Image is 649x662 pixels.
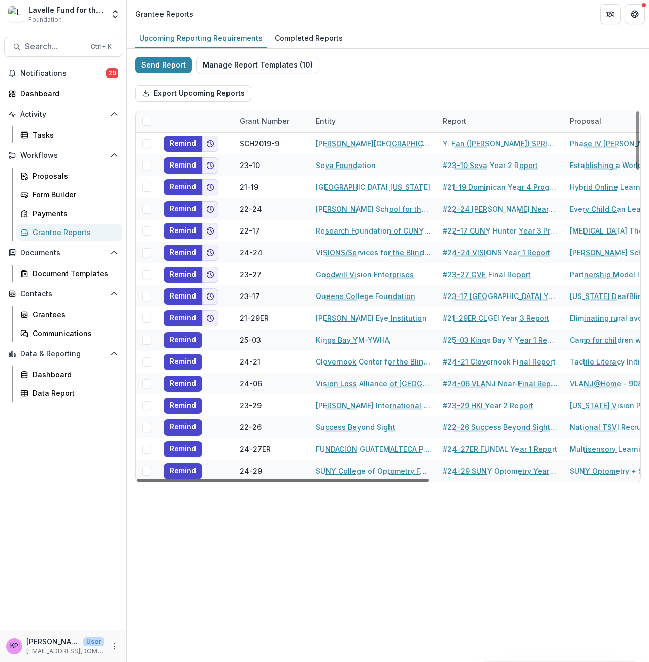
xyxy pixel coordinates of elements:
[600,4,621,24] button: Partners
[202,267,218,283] button: Add to friends
[164,223,202,239] button: Remind
[4,65,122,81] button: Notifications29
[202,288,218,305] button: Add to friends
[625,4,645,24] button: Get Help
[20,290,106,299] span: Contacts
[443,160,538,171] a: #23-10 Seva Year 2 Report
[196,57,319,73] button: Manage Report Templates (10)
[443,182,558,192] a: #21-19 Dominican Year 4 Progress Report
[16,126,122,143] a: Tasks
[443,138,558,149] a: Y. Fan ([PERSON_NAME]) SPRING 2025 Scholarship Voucher
[234,110,310,132] div: Grant Number
[20,110,106,119] span: Activity
[4,106,122,122] button: Open Activity
[240,313,269,323] div: 21-29ER
[443,335,558,345] a: #25-03 Kings Bay Y Year 1 Report
[443,291,558,302] a: #23-17 [GEOGRAPHIC_DATA] Year 2 Report
[437,110,564,132] div: Report
[164,179,202,195] button: Remind
[316,400,431,411] a: [PERSON_NAME] International (HKI)
[16,385,122,402] a: Data Report
[316,247,431,258] a: VISIONS/Services for the Blind and Visually Impaired
[20,350,106,358] span: Data & Reporting
[202,157,218,174] button: Add to friends
[443,422,558,433] a: #22-26 Success Beyond Sight Year 3 Report
[443,444,557,454] a: #24-27ER FUNDAL Year 1 Report
[16,168,122,184] a: Proposals
[240,225,260,236] div: 22-17
[106,68,118,78] span: 29
[316,204,431,214] a: [PERSON_NAME] School for the Blind
[131,7,198,21] nav: breadcrumb
[4,147,122,163] button: Open Workflows
[443,466,558,476] a: #24-29 SUNY Optometry Year 1 Report
[4,245,122,261] button: Open Documents
[240,466,262,476] div: 24-29
[164,398,202,414] button: Remind
[564,116,607,126] div: Proposal
[16,224,122,241] a: Grantee Reports
[240,378,262,389] div: 24-06
[164,441,202,457] button: Remind
[316,313,427,323] a: [PERSON_NAME] Eye Institution
[164,288,202,305] button: Remind
[316,466,431,476] a: SUNY College of Optometry Foundation (formerly known as Optometric Center of [US_STATE])
[316,138,431,149] a: [PERSON_NAME][GEOGRAPHIC_DATA]
[316,378,431,389] a: Vision Loss Alliance of [GEOGRAPHIC_DATA]
[33,328,114,339] div: Communications
[240,182,258,192] div: 21-19
[33,268,114,279] div: Document Templates
[20,151,106,160] span: Workflows
[135,28,267,48] a: Upcoming Reporting Requirements
[202,179,218,195] button: Add to friends
[26,636,79,647] p: [PERSON_NAME]
[316,335,390,345] a: Kings Bay YM-YWHA
[33,189,114,200] div: Form Builder
[240,356,261,367] div: 24-21
[240,204,262,214] div: 22-24
[202,245,218,261] button: Add to friends
[25,42,85,51] span: Search...
[164,267,202,283] button: Remind
[10,643,18,649] div: Khanh Phan
[202,201,218,217] button: Add to friends
[20,88,114,99] div: Dashboard
[33,171,114,181] div: Proposals
[240,335,261,345] div: 25-03
[16,325,122,342] a: Communications
[108,640,120,652] button: More
[316,160,376,171] a: Seva Foundation
[164,201,202,217] button: Remind
[310,110,437,132] div: Entity
[310,116,342,126] div: Entity
[240,400,262,411] div: 23-29
[164,245,202,261] button: Remind
[164,136,202,152] button: Remind
[240,138,279,149] div: SCH2019-9
[443,225,558,236] a: #22-17 CUNY Hunter Year 3 Progress Report
[28,15,62,24] span: Foundation
[240,422,262,433] div: 22-26
[240,247,263,258] div: 24-24
[443,356,556,367] a: #24-21 Clovernook Final Report
[4,346,122,362] button: Open Data & Reporting
[33,208,114,219] div: Payments
[164,354,202,370] button: Remind
[164,157,202,174] button: Remind
[20,69,106,78] span: Notifications
[271,28,347,48] a: Completed Reports
[316,225,431,236] a: Research Foundation of CUNY on behalf of Hunter College of CUNY
[316,356,431,367] a: Clovernook Center for the Blind and Visually Impaired
[135,30,267,45] div: Upcoming Reporting Requirements
[443,378,558,389] a: #24-06 VLANJ Near-Final Report
[443,400,533,411] a: #23-29 HKI Year 2 Report
[28,5,104,15] div: Lavelle Fund for the Blind
[33,388,114,399] div: Data Report
[16,186,122,203] a: Form Builder
[16,265,122,282] a: Document Templates
[316,422,395,433] a: Success Beyond Sight
[240,444,271,454] div: 24-27ER
[443,269,531,280] a: #23-27 GVE Final Report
